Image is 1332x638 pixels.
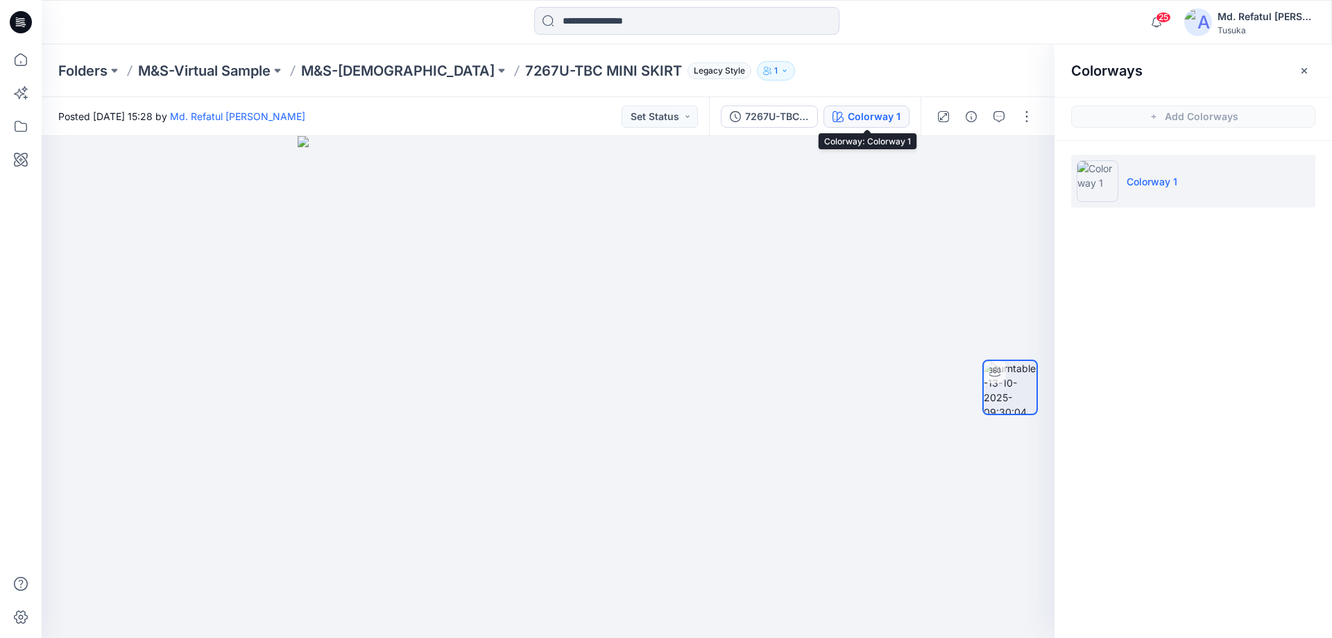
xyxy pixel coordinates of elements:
[138,61,271,81] a: M&S-Virtual Sample
[745,109,809,124] div: 7267U-TBC MINI SKIR reviseT
[1218,8,1315,25] div: Md. Refatul [PERSON_NAME]
[1127,174,1177,189] p: Colorway 1
[170,110,305,122] a: Md. Refatul [PERSON_NAME]
[58,109,305,124] span: Posted [DATE] 15:28 by
[1218,25,1315,35] div: Tusuka
[298,136,799,638] img: eyJhbGciOiJIUzI1NiIsImtpZCI6IjAiLCJzbHQiOiJzZXMiLCJ0eXAiOiJKV1QifQ.eyJkYXRhIjp7InR5cGUiOiJzdG9yYW...
[1071,62,1143,79] h2: Colorways
[721,106,818,128] button: 7267U-TBC MINI SKIR reviseT
[1077,160,1118,202] img: Colorway 1
[58,61,108,81] a: Folders
[688,62,751,79] span: Legacy Style
[757,61,795,81] button: 1
[301,61,495,81] a: M&S-[DEMOGRAPHIC_DATA]
[823,106,910,128] button: Colorway 1
[960,106,982,128] button: Details
[848,109,900,124] div: Colorway 1
[1184,8,1212,36] img: avatar
[774,63,778,78] p: 1
[1156,12,1171,23] span: 25
[682,61,751,81] button: Legacy Style
[525,61,682,81] p: 7267U-TBC MINI SKIRT
[984,361,1036,414] img: turntable-13-10-2025-09:30:04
